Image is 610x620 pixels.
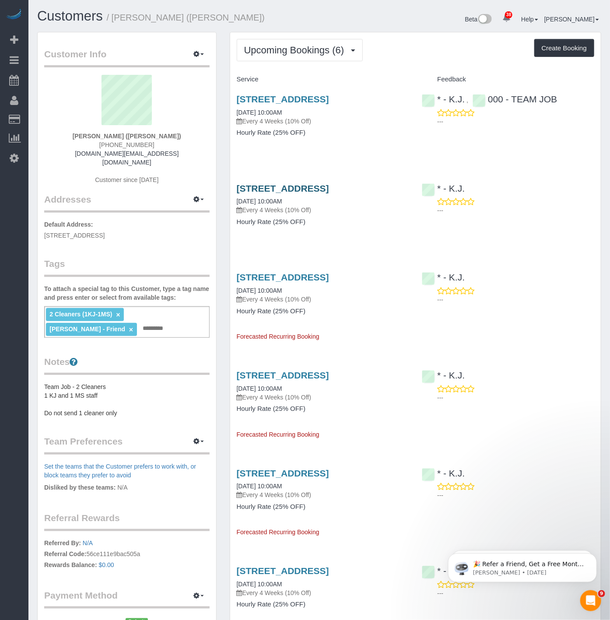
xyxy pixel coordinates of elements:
legend: Team Preferences [44,435,210,455]
span: 9 [598,590,605,597]
a: * - K.J. [422,183,465,193]
a: 000 - TEAM JOB [473,94,557,104]
h4: Hourly Rate (25% OFF) [237,405,409,413]
a: × [116,311,120,319]
p: Every 4 Weeks (10% Off) [237,295,409,304]
label: Disliked by these teams: [44,483,116,492]
h4: Service [237,76,409,83]
iframe: Intercom live chat [580,590,601,611]
p: Every 4 Weeks (10% Off) [237,206,409,214]
a: N/A [83,539,93,546]
label: Referral Code: [44,550,86,558]
p: --- [437,393,594,402]
span: N/A [117,484,127,491]
pre: Team Job - 2 Cleaners 1 KJ and 1 MS staff Do not send 1 cleaner only [44,382,210,417]
a: Beta [465,16,492,23]
span: [PERSON_NAME] - Friend [49,326,125,333]
p: --- [437,295,594,304]
a: [DATE] 10:00AM [237,483,282,490]
a: 38 [498,9,515,28]
span: 2 Cleaners (1KJ-1MS) [49,311,112,318]
legend: Tags [44,257,210,277]
h4: Hourly Rate (25% OFF) [237,503,409,511]
legend: Customer Info [44,48,210,67]
p: --- [437,117,594,126]
a: [STREET_ADDRESS] [237,370,329,380]
a: Customers [37,8,103,24]
span: Forecasted Recurring Booking [237,431,319,438]
img: New interface [477,14,492,25]
a: [STREET_ADDRESS] [237,272,329,282]
p: Every 4 Weeks (10% Off) [237,117,409,126]
legend: Notes [44,355,210,375]
label: Rewards Balance: [44,560,97,569]
a: [STREET_ADDRESS] [237,566,329,576]
a: [PERSON_NAME] [544,16,599,23]
span: [STREET_ADDRESS] [44,232,105,239]
label: Referred By: [44,539,81,547]
a: [DATE] 10:00AM [237,385,282,392]
h4: Hourly Rate (25% OFF) [237,129,409,137]
legend: Payment Method [44,589,210,609]
a: Help [521,16,538,23]
a: [STREET_ADDRESS] [237,468,329,478]
p: Every 4 Weeks (10% Off) [237,393,409,402]
span: [PHONE_NUMBER] [99,141,154,148]
legend: Referral Rewards [44,511,210,531]
a: $0.00 [99,561,114,568]
p: --- [437,491,594,500]
img: Automaid Logo [5,9,23,21]
span: 🎉 Refer a Friend, Get a Free Month! 🎉 Love Automaid? Share the love! When you refer a friend who ... [38,25,150,119]
a: × [129,326,133,333]
a: [DOMAIN_NAME][EMAIL_ADDRESS][DOMAIN_NAME] [75,150,179,166]
span: 38 [505,11,512,18]
a: * - K.J. [422,370,465,380]
strong: [PERSON_NAME] ([PERSON_NAME]) [73,133,181,140]
span: , [466,97,468,104]
a: [STREET_ADDRESS] [237,94,329,104]
a: [DATE] 10:00AM [237,198,282,205]
button: Create Booking [534,39,594,57]
small: / [PERSON_NAME] ([PERSON_NAME]) [107,13,265,22]
label: Default Address: [44,220,93,229]
iframe: Intercom notifications message [435,535,610,596]
h4: Hourly Rate (25% OFF) [237,601,409,608]
p: 56ce111e9bac505a [44,539,210,571]
span: Forecasted Recurring Booking [237,529,319,536]
button: Upcoming Bookings (6) [237,39,363,61]
h4: Hourly Rate (25% OFF) [237,218,409,226]
a: [DATE] 10:00AM [237,109,282,116]
h4: Hourly Rate (25% OFF) [237,308,409,315]
a: * - K.J. [422,94,465,104]
label: To attach a special tag to this Customer, type a tag name and press enter or select from availabl... [44,284,210,302]
span: Forecasted Recurring Booking [237,333,319,340]
p: --- [437,206,594,215]
span: Customer since [DATE] [95,176,158,183]
p: Every 4 Weeks (10% Off) [237,588,409,597]
a: * - K.J. [422,272,465,282]
span: Upcoming Bookings (6) [244,45,349,56]
a: [STREET_ADDRESS] [237,183,329,193]
a: * - K.J. [422,468,465,478]
h4: Feedback [422,76,594,83]
a: [DATE] 10:00AM [237,581,282,588]
a: [DATE] 10:00AM [237,287,282,294]
p: Message from Ellie, sent 2d ago [38,34,151,42]
p: Every 4 Weeks (10% Off) [237,490,409,499]
a: Set the teams that the Customer prefers to work with, or block teams they prefer to avoid [44,463,196,479]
